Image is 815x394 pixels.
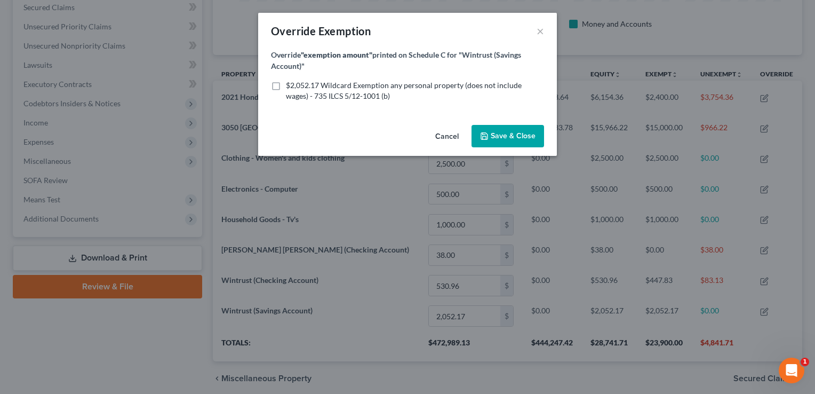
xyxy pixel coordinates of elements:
span: Save & Close [491,131,536,140]
iframe: Intercom live chat [779,358,804,383]
label: Override printed on Schedule C for "Wintrust (Savings Account)" [271,49,544,72]
button: Save & Close [472,125,544,147]
button: × [537,25,544,37]
div: Override Exemption [271,23,371,38]
button: Cancel [427,126,467,147]
span: 1 [801,358,809,366]
span: $2,052.17 Wildcard Exemption any personal property (does not include wages) - 735 ILCS 5/12-1001 (b) [286,81,522,100]
strong: "exemption amount" [301,50,372,59]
